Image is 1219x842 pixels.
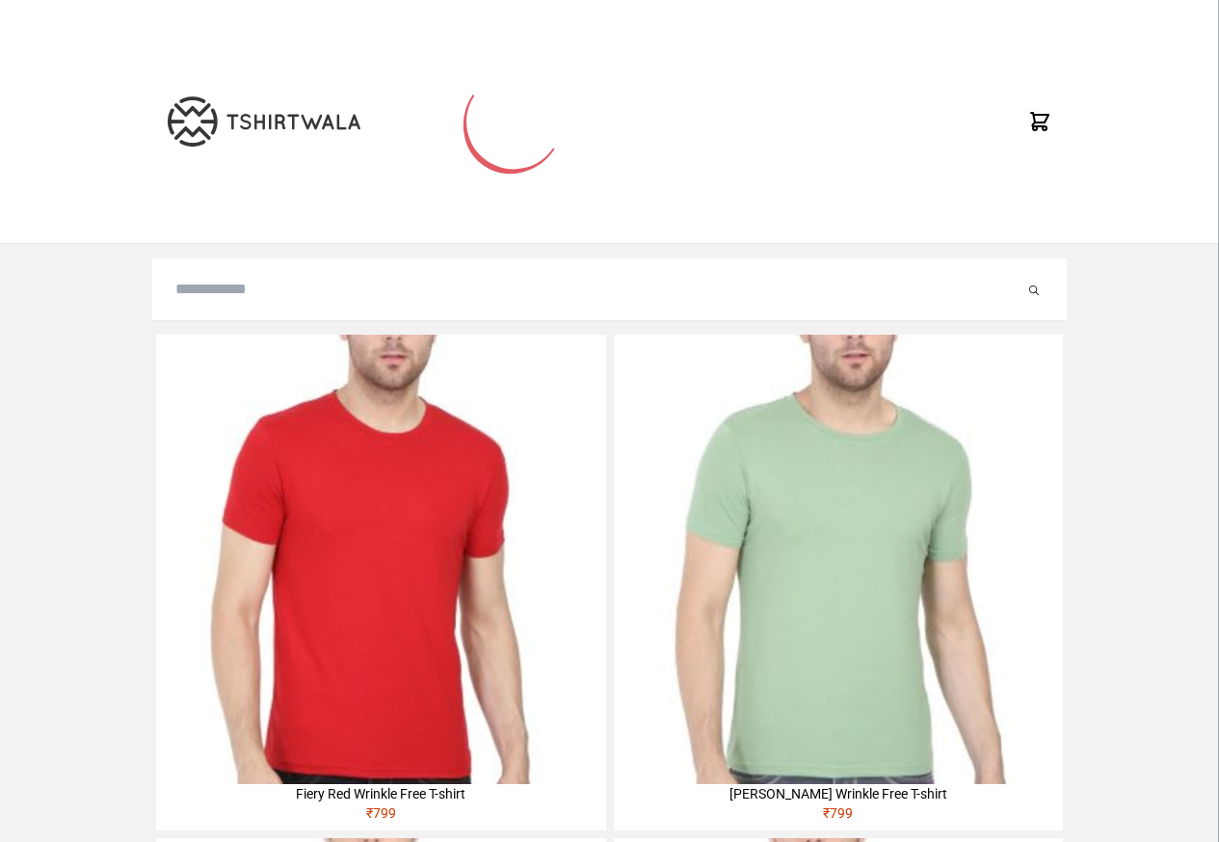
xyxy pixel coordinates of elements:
img: TW-LOGO-400-104.png [168,96,360,147]
div: Fiery Red Wrinkle Free T-shirt [156,784,605,803]
img: 4M6A2211-320x320.jpg [614,335,1063,784]
a: Fiery Red Wrinkle Free T-shirt₹799 [156,335,605,830]
img: 4M6A2225-320x320.jpg [156,335,605,784]
div: ₹ 799 [156,803,605,830]
button: Submit your search query. [1024,278,1044,301]
div: ₹ 799 [614,803,1063,830]
a: [PERSON_NAME] Wrinkle Free T-shirt₹799 [614,335,1063,830]
div: [PERSON_NAME] Wrinkle Free T-shirt [614,784,1063,803]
